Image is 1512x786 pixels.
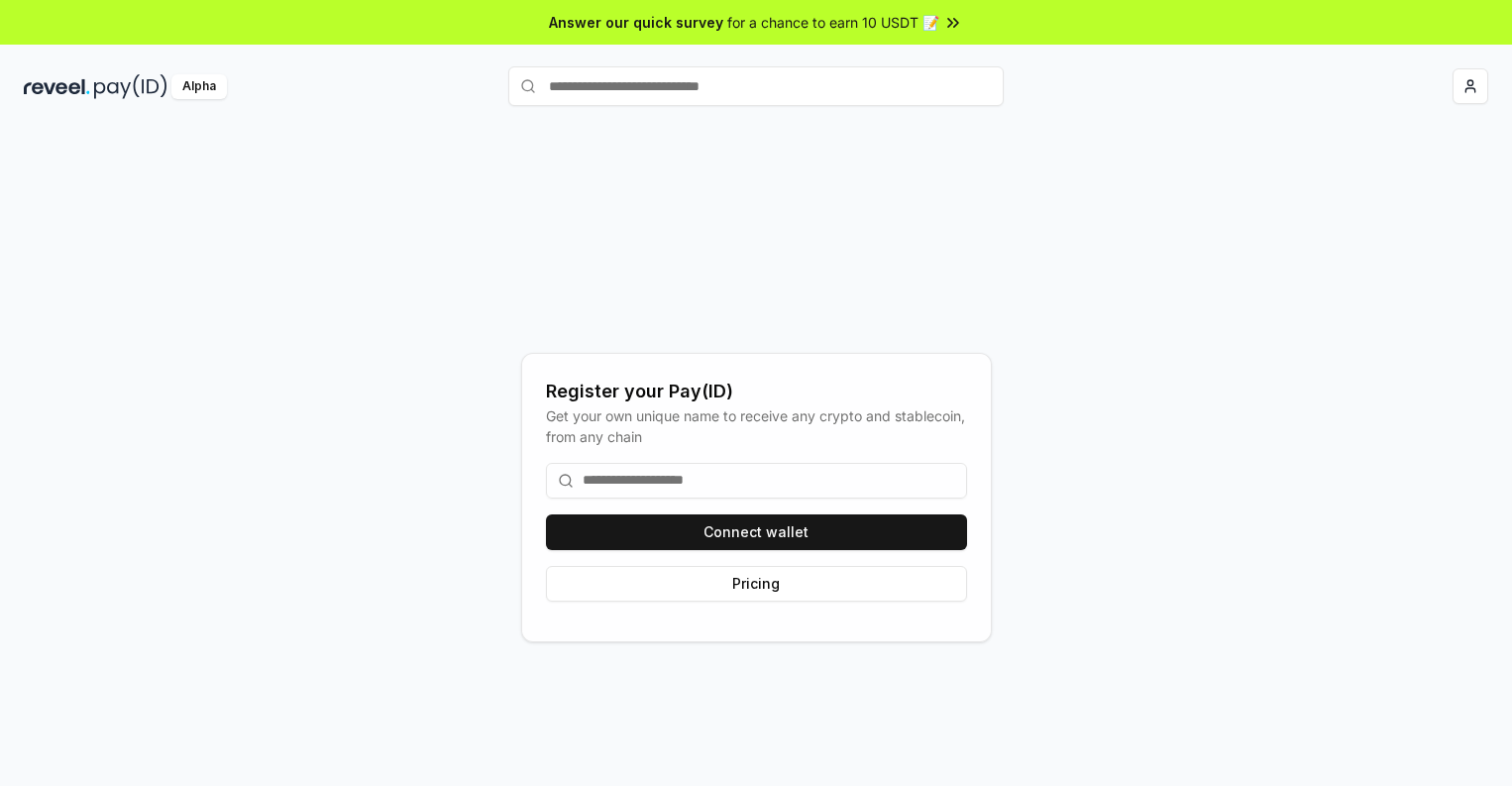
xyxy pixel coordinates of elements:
img: reveel_dark [24,74,90,99]
button: Connect wallet [546,514,967,550]
button: Pricing [546,566,967,602]
div: Alpha [171,74,227,99]
img: pay_id [94,74,167,99]
div: Register your Pay(ID) [546,378,967,405]
span: for a chance to earn 10 USDT 📝 [727,12,939,33]
span: Answer our quick survey [549,12,723,33]
div: Get your own unique name to receive any crypto and stablecoin, from any chain [546,405,967,447]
